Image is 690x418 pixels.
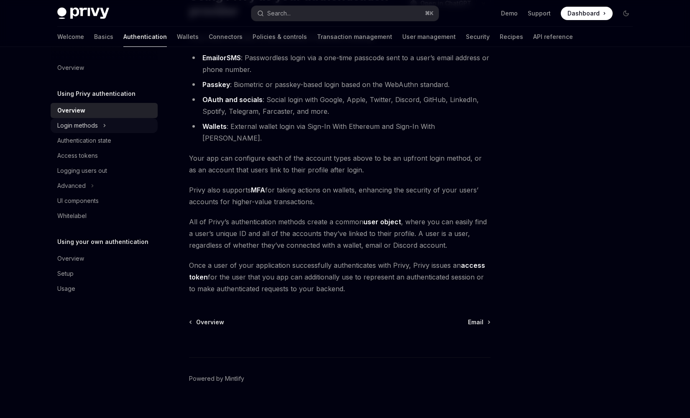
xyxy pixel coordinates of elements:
div: Login methods [57,121,98,131]
div: Setup [57,269,74,279]
a: Overview [190,318,224,326]
li: : Social login with Google, Apple, Twitter, Discord, GitHub, LinkedIn, Spotify, Telegram, Farcast... [189,94,491,117]
span: Once a user of your application successfully authenticates with Privy, Privy issues an for the us... [189,259,491,295]
li: : Passwordless login via a one-time passcode sent to a user’s email address or phone number. [189,52,491,75]
a: Wallets [202,122,227,131]
a: Authentication state [51,133,158,148]
span: All of Privy’s authentication methods create a common , where you can easily find a user’s unique... [189,216,491,251]
a: Setup [51,266,158,281]
img: dark logo [57,8,109,19]
a: API reference [533,27,573,47]
a: Demo [501,9,518,18]
a: Wallets [177,27,199,47]
a: Powered by Mintlify [189,374,244,383]
button: Toggle dark mode [619,7,633,20]
a: OAuth and socials [202,95,263,104]
button: Open search [251,6,439,21]
a: Usage [51,281,158,296]
div: Usage [57,284,75,294]
button: Toggle Advanced section [51,178,158,193]
a: Overview [51,60,158,75]
div: Logging users out [57,166,107,176]
a: Recipes [500,27,523,47]
div: Authentication state [57,136,111,146]
span: Privy also supports for taking actions on wallets, enhancing the security of your users’ accounts... [189,184,491,208]
a: Transaction management [317,27,392,47]
div: Search... [267,8,291,18]
a: Email [202,54,220,62]
div: Advanced [57,181,86,191]
span: Email [468,318,483,326]
a: Authentication [123,27,167,47]
a: Basics [94,27,113,47]
div: Whitelabel [57,211,87,221]
div: Overview [57,105,85,115]
strong: or [202,54,241,62]
a: Welcome [57,27,84,47]
a: Access tokens [51,148,158,163]
li: : Biometric or passkey-based login based on the WebAuthn standard. [189,79,491,90]
a: Connectors [209,27,243,47]
a: user object [363,218,401,226]
a: Passkey [202,80,230,89]
a: Dashboard [561,7,613,20]
a: Email [468,318,490,326]
div: UI components [57,196,99,206]
a: MFA [251,186,265,195]
div: Overview [57,254,84,264]
span: Overview [196,318,224,326]
a: Support [528,9,551,18]
span: Your app can configure each of the account types above to be an upfront login method, or as an ac... [189,152,491,176]
div: Access tokens [57,151,98,161]
li: : External wallet login via Sign-In With Ethereum and Sign-In With [PERSON_NAME]. [189,121,491,144]
a: Whitelabel [51,208,158,223]
span: Dashboard [567,9,600,18]
a: Security [466,27,490,47]
span: ⌘ K [425,10,434,17]
a: UI components [51,193,158,208]
a: Overview [51,103,158,118]
a: Overview [51,251,158,266]
div: Overview [57,63,84,73]
a: User management [402,27,456,47]
h5: Using your own authentication [57,237,148,247]
a: SMS [227,54,241,62]
button: Toggle Login methods section [51,118,158,133]
a: Logging users out [51,163,158,178]
a: Policies & controls [253,27,307,47]
h5: Using Privy authentication [57,89,135,99]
